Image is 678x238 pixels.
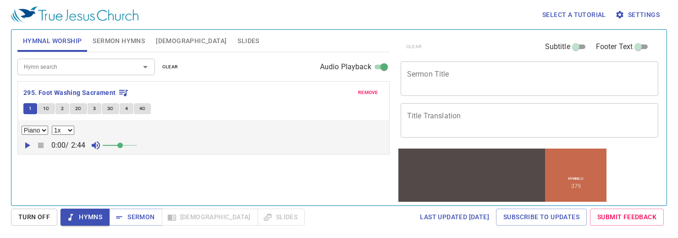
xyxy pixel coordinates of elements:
[420,211,489,223] span: Last updated [DATE]
[139,61,152,73] button: Open
[590,209,664,226] a: Submit Feedback
[237,35,259,47] span: Slides
[397,147,608,219] iframe: from-child
[52,126,74,135] select: Playback Rate
[539,6,610,23] button: Select a tutorial
[617,9,660,21] span: Settings
[157,61,184,72] button: clear
[596,41,633,52] span: Footer Text
[38,103,55,114] button: 1C
[120,103,133,114] button: 4
[75,105,82,113] span: 2C
[107,105,114,113] span: 3C
[43,105,50,113] span: 1C
[23,87,116,99] b: 295. Foot Washing Sacrament
[11,209,57,226] button: Turn Off
[93,35,145,47] span: Sermon Hymns
[116,211,154,223] span: Sermon
[23,87,129,99] button: 295. Foot Washing Sacrament
[134,103,151,114] button: 4C
[613,6,663,23] button: Settings
[503,211,579,223] span: Subscribe to Updates
[353,87,384,98] button: remove
[542,9,606,21] span: Select a tutorial
[320,61,371,72] span: Audio Playback
[23,35,82,47] span: Hymnal Worship
[11,6,138,23] img: True Jesus Church
[61,105,64,113] span: 2
[61,209,110,226] button: Hymns
[597,211,656,223] span: Submit Feedback
[22,126,48,135] select: Select Track
[93,105,96,113] span: 3
[102,103,119,114] button: 3C
[70,103,87,114] button: 2C
[162,63,178,71] span: clear
[18,211,50,223] span: Turn Off
[139,105,146,113] span: 4C
[109,209,162,226] button: Sermon
[496,209,587,226] a: Subscribe to Updates
[416,209,493,226] a: Last updated [DATE]
[48,140,89,151] p: 0:00 / 2:44
[23,103,37,114] button: 1
[125,105,128,113] span: 4
[156,35,226,47] span: [DEMOGRAPHIC_DATA]
[88,103,101,114] button: 3
[29,105,32,113] span: 1
[55,103,69,114] button: 2
[68,211,102,223] span: Hymns
[545,41,570,52] span: Subtitle
[358,89,378,97] span: remove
